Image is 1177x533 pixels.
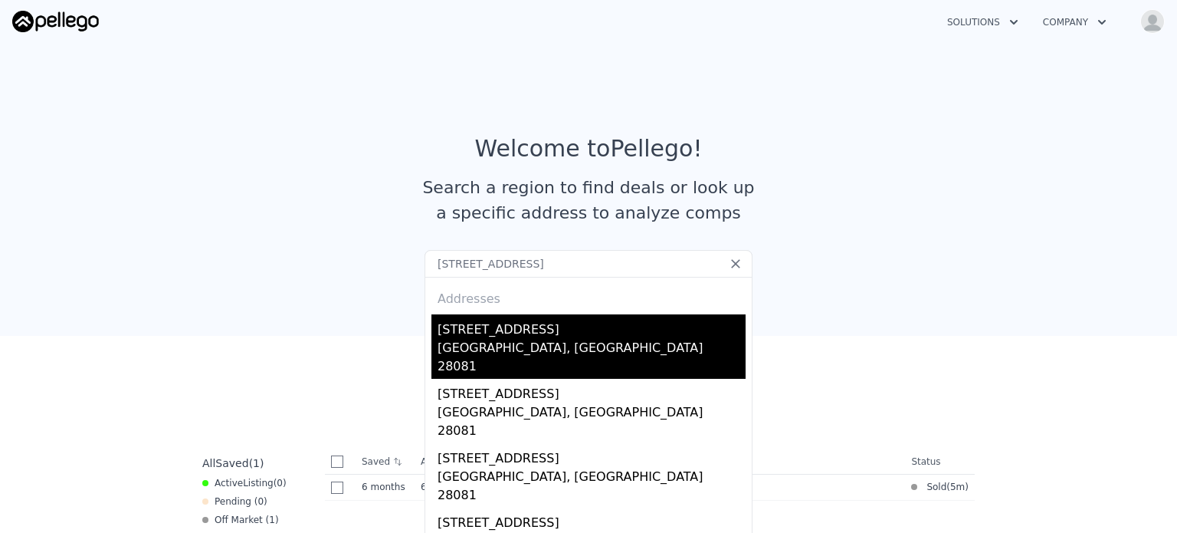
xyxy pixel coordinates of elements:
span: Sold ( [917,481,950,493]
th: Address [415,449,905,475]
div: Welcome to Pellego ! [475,135,703,163]
div: Search a region to find deals or look up a specific address to analyze comps [417,175,760,225]
div: All ( 1 ) [202,456,264,471]
time: 2025-03-05 02:17 [362,481,408,493]
th: Saved [356,449,415,474]
div: [STREET_ADDRESS] [438,314,746,339]
div: Off Market ( 1 ) [202,514,279,526]
th: Status [905,449,975,475]
div: [STREET_ADDRESS] [438,379,746,403]
div: [STREET_ADDRESS] [438,443,746,468]
div: [GEOGRAPHIC_DATA], [GEOGRAPHIC_DATA] 28081 [438,403,746,443]
span: 624 Catawba Cir N [421,482,507,492]
img: avatar [1140,9,1165,34]
button: Solutions [935,8,1031,36]
img: Pellego [12,11,99,32]
div: Pending ( 0 ) [202,495,267,508]
button: Company [1031,8,1119,36]
div: Saved Properties [196,385,981,413]
span: Active ( 0 ) [215,477,287,489]
div: [GEOGRAPHIC_DATA], [GEOGRAPHIC_DATA] 28081 [438,468,746,508]
div: Addresses [431,278,746,314]
span: Listing [243,478,274,489]
time: 2025-04-07 02:47 [950,481,965,493]
div: [STREET_ADDRESS] [438,508,746,532]
input: Search an address or region... [425,250,752,278]
div: [GEOGRAPHIC_DATA], [GEOGRAPHIC_DATA] 28081 [438,339,746,379]
span: Saved [215,457,248,469]
span: ) [965,481,969,493]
